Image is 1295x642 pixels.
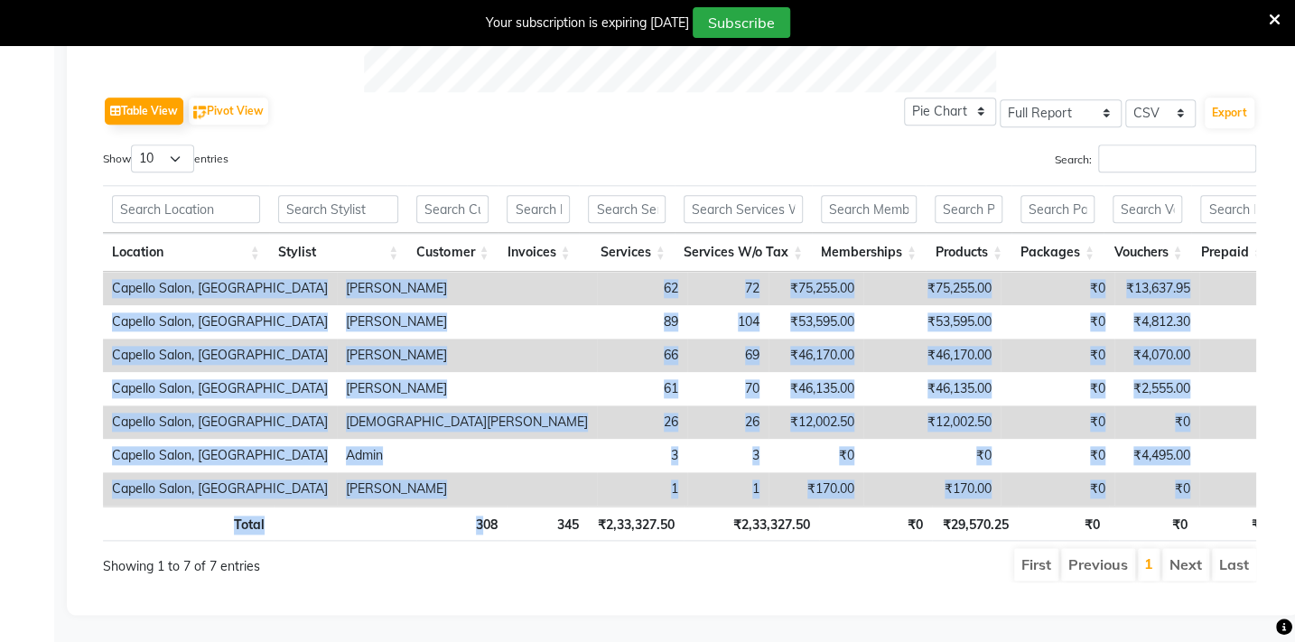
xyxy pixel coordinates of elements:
td: ₹0 [1199,372,1291,405]
td: 70 [687,372,769,405]
input: Search Services W/o Tax [684,195,803,223]
td: ₹53,595.00 [863,305,1001,339]
td: ₹4,070.00 [1114,339,1199,372]
div: Your subscription is expiring [DATE] [486,14,689,33]
th: Memberships: activate to sort column ascending [812,233,926,272]
button: Pivot View [189,98,268,125]
input: Search Vouchers [1113,195,1182,223]
td: ₹46,135.00 [863,372,1001,405]
td: 61 [597,372,687,405]
td: ₹0 [1001,405,1114,439]
td: 3 [687,439,769,472]
td: ₹0 [1001,372,1114,405]
input: Search Services [588,195,665,223]
td: ₹0 [1199,272,1291,305]
td: ₹46,170.00 [769,339,863,372]
td: ₹0 [1001,305,1114,339]
th: Services: activate to sort column ascending [579,233,674,272]
td: Capello Salon, [GEOGRAPHIC_DATA] [103,472,337,506]
td: ₹75,255.00 [863,272,1001,305]
select: Showentries [131,144,194,172]
td: ₹0 [1114,405,1199,439]
td: 26 [597,405,687,439]
td: ₹13,637.95 [1114,272,1199,305]
td: ₹4,495.00 [1114,439,1199,472]
td: ₹0 [1001,439,1114,472]
td: ₹0 [1114,472,1199,506]
td: Capello Salon, [GEOGRAPHIC_DATA] [103,405,337,439]
th: ₹2,33,327.50 [684,506,819,541]
td: ₹46,170.00 [863,339,1001,372]
input: Search Memberships [821,195,917,223]
input: Search Packages [1020,195,1095,223]
th: ₹0 [1197,506,1276,541]
input: Search Prepaid [1200,195,1262,223]
td: ₹0 [1001,472,1114,506]
button: Subscribe [693,7,790,38]
td: ₹46,135.00 [769,372,863,405]
td: 62 [597,272,687,305]
td: Capello Salon, [GEOGRAPHIC_DATA] [103,372,337,405]
td: ₹0 [1001,339,1114,372]
td: 104 [687,305,769,339]
th: Customer: activate to sort column ascending [407,233,498,272]
td: 26 [687,405,769,439]
input: Search Customer [416,195,489,223]
input: Search Products [935,195,1002,223]
td: 69 [687,339,769,372]
th: Total [103,506,274,541]
td: 72 [687,272,769,305]
th: Packages: activate to sort column ascending [1011,233,1104,272]
td: 89 [597,305,687,339]
td: Capello Salon, [GEOGRAPHIC_DATA] [103,439,337,472]
input: Search: [1098,144,1256,172]
button: Export [1205,98,1254,128]
td: ₹0 [1199,305,1291,339]
td: 1 [687,472,769,506]
td: [PERSON_NAME] [337,372,597,405]
button: Table View [105,98,183,125]
td: [PERSON_NAME] [337,272,597,305]
td: ₹53,595.00 [769,305,863,339]
label: Show entries [103,144,228,172]
td: Capello Salon, [GEOGRAPHIC_DATA] [103,272,337,305]
th: Prepaid: activate to sort column ascending [1191,233,1272,272]
td: ₹0 [1199,339,1291,372]
td: 66 [597,339,687,372]
th: ₹0 [1018,506,1108,541]
td: ₹12,002.50 [863,405,1001,439]
td: ₹2,555.00 [1114,372,1199,405]
td: ₹12,002.50 [769,405,863,439]
th: 308 [416,506,507,541]
img: pivot.png [193,106,207,119]
input: Search Invoices [507,195,570,223]
a: 1 [1144,554,1153,572]
th: Services W/o Tax: activate to sort column ascending [675,233,812,272]
th: ₹0 [1109,506,1197,541]
td: [PERSON_NAME] [337,339,597,372]
th: ₹29,570.25 [932,506,1018,541]
td: ₹4,812.30 [1114,305,1199,339]
th: ₹2,33,327.50 [588,506,684,541]
td: ₹0 [1199,472,1291,506]
th: Invoices: activate to sort column ascending [498,233,579,272]
td: ₹75,255.00 [769,272,863,305]
td: [PERSON_NAME] [337,305,597,339]
td: Capello Salon, [GEOGRAPHIC_DATA] [103,339,337,372]
td: [PERSON_NAME] [337,472,597,506]
td: [DEMOGRAPHIC_DATA][PERSON_NAME] [337,405,597,439]
th: Products: activate to sort column ascending [926,233,1011,272]
td: ₹170.00 [769,472,863,506]
label: Search: [1055,144,1256,172]
td: ₹170.00 [863,472,1001,506]
th: Location: activate to sort column ascending [103,233,269,272]
td: 3 [597,439,687,472]
th: Stylist: activate to sort column ascending [269,233,408,272]
th: Vouchers: activate to sort column ascending [1104,233,1191,272]
td: ₹0 [1001,272,1114,305]
td: Capello Salon, [GEOGRAPHIC_DATA] [103,305,337,339]
td: ₹0 [1199,405,1291,439]
td: ₹0 [769,439,863,472]
th: ₹0 [819,506,932,541]
input: Search Location [112,195,260,223]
